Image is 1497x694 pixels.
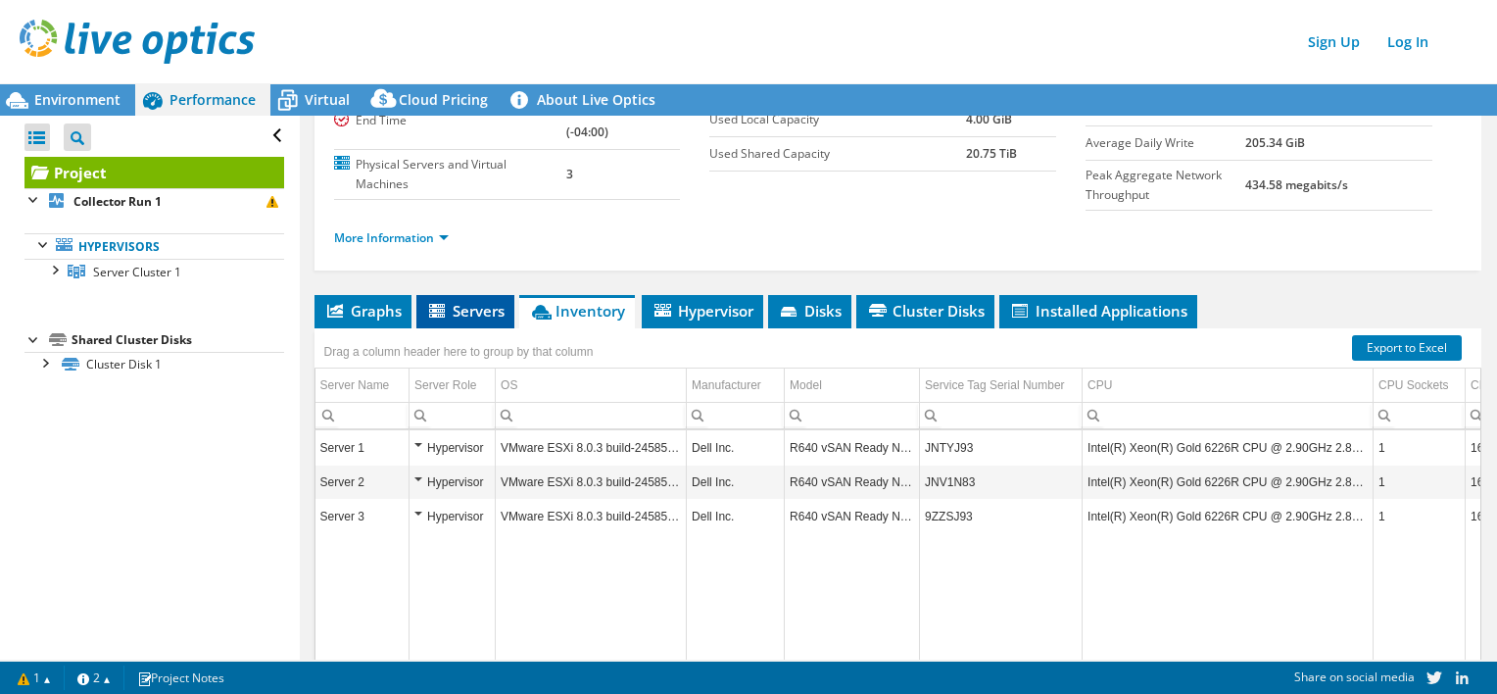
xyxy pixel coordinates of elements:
[687,500,785,534] td: Column Manufacturer, Value Dell Inc.
[785,369,920,403] td: Model Column
[315,403,410,429] td: Column Server Name, Filter cell
[334,155,566,194] label: Physical Servers and Virtual Machines
[1083,431,1374,466] td: Column CPU, Value Intel(R) Xeon(R) Gold 6226R CPU @ 2.90GHz 2.89 GHz
[529,301,625,321] span: Inventory
[93,264,181,280] span: Server Cluster 1
[410,369,496,403] td: Server Role Column
[414,373,476,397] div: Server Role
[123,666,238,690] a: Project Notes
[496,466,687,500] td: Column OS, Value VMware ESXi 8.0.3 build-24585383
[785,403,920,429] td: Column Model, Filter cell
[496,500,687,534] td: Column OS, Value VMware ESXi 8.0.3 build-24585383
[1009,301,1187,321] span: Installed Applications
[410,403,496,429] td: Column Server Role, Filter cell
[1374,431,1466,466] td: Column CPU Sockets, Value 1
[24,259,284,284] a: Server Cluster 1
[1298,27,1370,56] a: Sign Up
[496,403,687,429] td: Column OS, Filter cell
[1374,369,1466,403] td: CPU Sockets Column
[920,466,1083,500] td: Column Service Tag Serial Number, Value JNV1N83
[778,301,842,321] span: Disks
[410,500,496,534] td: Column Server Role, Value Hypervisor
[966,111,1012,127] b: 4.00 GiB
[1086,133,1245,153] label: Average Daily Write
[866,301,985,321] span: Cluster Disks
[1245,176,1348,193] b: 434.58 megabits/s
[501,373,517,397] div: OS
[785,431,920,466] td: Column Model, Value R640 vSAN Ready Node
[503,84,670,116] a: About Live Optics
[920,403,1083,429] td: Column Service Tag Serial Number, Filter cell
[24,352,284,377] a: Cluster Disk 1
[169,90,256,109] span: Performance
[785,500,920,534] td: Column Model, Value R640 vSAN Ready Node
[1245,134,1305,151] b: 205.34 GiB
[73,193,162,210] b: Collector Run 1
[496,369,687,403] td: OS Column
[966,145,1017,162] b: 20.75 TiB
[496,431,687,466] td: Column OS, Value VMware ESXi 8.0.3 build-24585383
[305,90,350,109] span: Virtual
[334,111,566,130] label: End Time
[426,301,505,321] span: Servers
[410,431,496,466] td: Column Server Role, Value Hypervisor
[399,90,488,109] span: Cloud Pricing
[1374,500,1466,534] td: Column CPU Sockets, Value 1
[1087,373,1112,397] div: CPU
[414,505,490,528] div: Hypervisor
[920,369,1083,403] td: Service Tag Serial Number Column
[24,157,284,188] a: Project
[320,373,390,397] div: Server Name
[709,144,966,164] label: Used Shared Capacity
[1378,373,1448,397] div: CPU Sockets
[410,466,496,500] td: Column Server Role, Value Hypervisor
[1377,27,1438,56] a: Log In
[1352,335,1462,361] a: Export to Excel
[24,233,284,259] a: Hypervisors
[315,500,410,534] td: Column Server Name, Value Server 3
[20,20,255,64] img: live_optics_svg.svg
[566,166,573,182] b: 3
[1294,669,1415,685] span: Share on social media
[920,431,1083,466] td: Column Service Tag Serial Number, Value JNTYJ93
[920,500,1083,534] td: Column Service Tag Serial Number, Value 9ZZSJ93
[1374,466,1466,500] td: Column CPU Sockets, Value 1
[72,328,284,352] div: Shared Cluster Disks
[925,373,1065,397] div: Service Tag Serial Number
[4,666,65,690] a: 1
[315,431,410,466] td: Column Server Name, Value Server 1
[64,666,124,690] a: 2
[24,188,284,214] a: Collector Run 1
[315,466,410,500] td: Column Server Name, Value Server 2
[709,110,966,129] label: Used Local Capacity
[1083,500,1374,534] td: Column CPU, Value Intel(R) Xeon(R) Gold 6226R CPU @ 2.90GHz 2.89 GHz
[652,301,753,321] span: Hypervisor
[692,373,761,397] div: Manufacturer
[414,471,490,494] div: Hypervisor
[324,301,402,321] span: Graphs
[687,431,785,466] td: Column Manufacturer, Value Dell Inc.
[34,90,121,109] span: Environment
[687,403,785,429] td: Column Manufacturer, Filter cell
[790,373,822,397] div: Model
[687,369,785,403] td: Manufacturer Column
[1086,166,1245,205] label: Peak Aggregate Network Throughput
[1083,403,1374,429] td: Column CPU, Filter cell
[1083,466,1374,500] td: Column CPU, Value Intel(R) Xeon(R) Gold 6226R CPU @ 2.90GHz 2.89 GHz
[319,338,599,366] div: Drag a column header here to group by that column
[1083,369,1374,403] td: CPU Column
[785,466,920,500] td: Column Model, Value R640 vSAN Ready Node
[334,229,449,246] a: More Information
[315,369,410,403] td: Server Name Column
[414,436,490,460] div: Hypervisor
[687,466,785,500] td: Column Manufacturer, Value Dell Inc.
[1374,403,1466,429] td: Column CPU Sockets, Filter cell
